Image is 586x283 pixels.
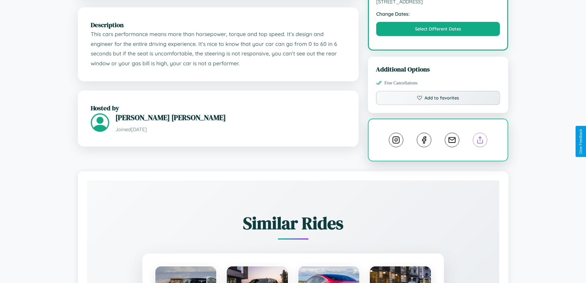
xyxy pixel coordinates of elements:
[376,11,500,17] strong: Change Dates:
[115,112,346,123] h3: [PERSON_NAME] [PERSON_NAME]
[376,22,500,36] button: Select Different Dates
[385,80,418,86] span: Free Cancellations
[376,65,500,74] h3: Additional Options
[91,103,346,112] h2: Hosted by
[376,91,500,105] button: Add to favorites
[91,29,346,68] p: This cars performance means more than horsepower, torque and top speed. It’s design and engineer ...
[91,20,346,29] h2: Description
[579,129,583,154] div: Give Feedback
[115,125,346,134] p: Joined [DATE]
[109,211,478,235] h2: Similar Rides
